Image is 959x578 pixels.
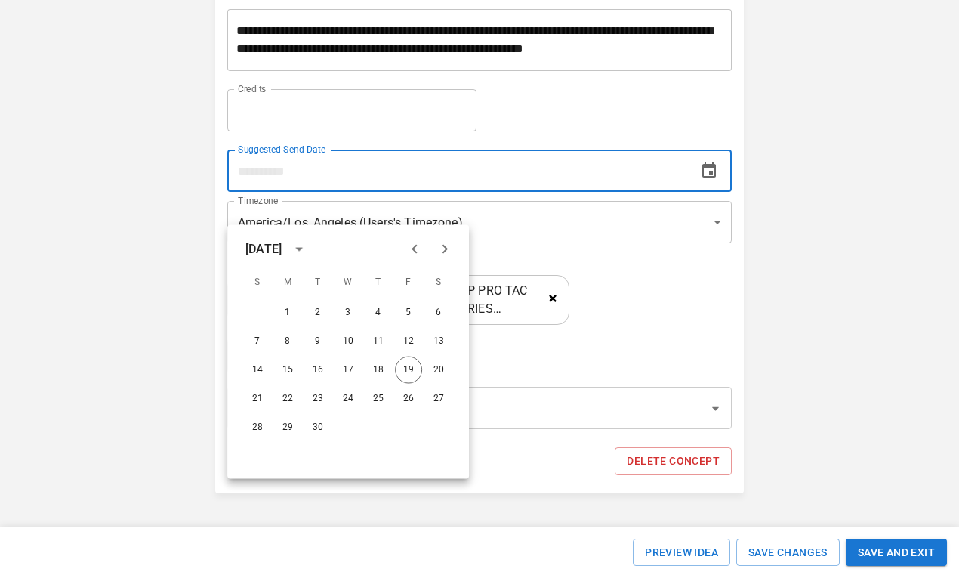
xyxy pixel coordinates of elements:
label: Credits [238,82,267,95]
h4: Products [227,255,732,274]
button: 25 [365,385,392,413]
button: 26 [395,385,422,413]
button: calendar view is open, switch to year view [286,236,312,262]
button: Next month [430,234,460,264]
button: 19 [395,357,422,384]
button: Previous month [399,234,430,264]
label: Suggested Send Date [238,143,325,156]
button: Preview Idea [633,539,730,567]
button: 11 [365,328,392,355]
div: rdw-wrapper [228,10,731,70]
svg: Remove product [547,293,558,304]
span: Wednesday [335,267,362,298]
div: [DATE] [245,240,282,258]
span: Friday [395,267,422,298]
button: 13 [425,328,452,355]
button: 6 [425,299,452,326]
button: 16 [304,357,331,384]
button: Delete Concept [615,447,732,475]
button: 24 [335,385,362,413]
button: 30 [304,414,331,441]
button: SAVE AND EXIT [846,539,947,567]
label: Timezone [238,194,278,207]
button: 23 [304,385,331,413]
button: 1 [274,299,301,326]
button: SAVE CHANGES [736,539,840,567]
button: 27 [425,385,452,413]
button: 3 [335,299,362,326]
button: 22 [274,385,301,413]
button: 28 [244,414,271,441]
button: Choose date [688,150,730,192]
button: 14 [244,357,271,384]
span: Sunday [244,267,271,298]
p: RTP PRO TAC SERIES OVERGRIPS [453,282,537,318]
button: 8 [274,328,301,355]
span: Saturday [425,267,452,298]
button: 7 [244,328,271,355]
button: 20 [425,357,452,384]
button: 4 [365,299,392,326]
button: 29 [274,414,301,441]
button: 21 [244,385,271,413]
button: 5 [395,299,422,326]
div: rdw-editor [236,22,723,58]
button: 17 [335,357,362,384]
button: 2 [304,299,331,326]
button: 12 [395,328,422,355]
button: 10 [335,328,362,355]
button: 15 [274,357,301,384]
button: 18 [365,357,392,384]
span: Monday [274,267,301,298]
span: Tuesday [304,267,331,298]
div: America/Los_Angeles (Users's Timezone) [227,201,732,243]
span: Thursday [365,267,392,298]
button: 9 [304,328,331,355]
